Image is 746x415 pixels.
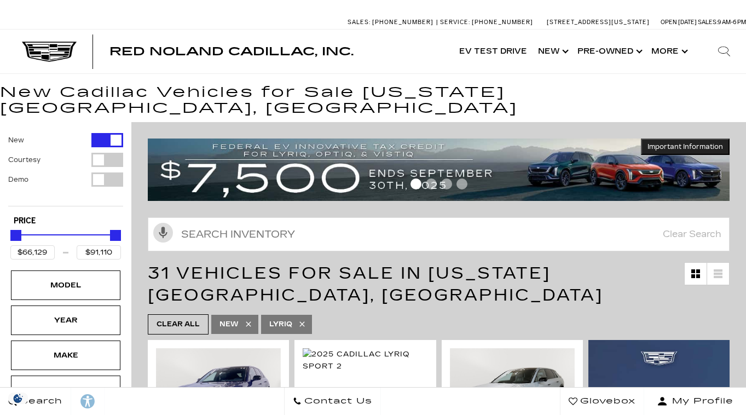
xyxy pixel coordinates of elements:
[718,19,746,26] span: 9 AM-6 PM
[38,279,93,291] div: Model
[303,348,427,372] img: 2025 Cadillac LYRIQ Sport 2
[472,19,533,26] span: [PHONE_NUMBER]
[560,388,644,415] a: Glovebox
[10,245,55,260] input: Minimum
[5,393,31,404] section: Click to Open Cookie Consent Modal
[348,19,436,25] a: Sales: [PHONE_NUMBER]
[110,230,121,241] div: Maximum Price
[644,388,746,415] button: Open user profile menu
[441,178,452,189] span: Go to slide 3
[8,133,123,206] div: Filter by Vehicle Type
[11,270,120,300] div: ModelModel
[533,30,572,73] a: New
[153,223,173,243] svg: Click to toggle on voice search
[77,245,121,260] input: Maximum
[641,139,730,155] button: Important Information
[22,42,77,62] img: Cadillac Dark Logo with Cadillac White Text
[11,341,120,370] div: MakeMake
[646,30,691,73] button: More
[284,388,381,415] a: Contact Us
[269,318,292,331] span: LYRIQ
[698,19,718,26] span: Sales:
[148,263,603,305] span: 31 Vehicles for Sale in [US_STATE][GEOGRAPHIC_DATA], [GEOGRAPHIC_DATA]
[661,19,697,26] span: Open [DATE]
[11,306,120,335] div: YearYear
[10,230,21,241] div: Minimum Price
[372,19,433,26] span: [PHONE_NUMBER]
[8,135,24,146] label: New
[647,142,723,151] span: Important Information
[109,46,354,57] a: Red Noland Cadillac, Inc.
[410,178,421,189] span: Go to slide 1
[14,216,118,226] h5: Price
[17,394,62,409] span: Search
[436,19,536,25] a: Service: [PHONE_NUMBER]
[577,394,635,409] span: Glovebox
[38,349,93,361] div: Make
[38,384,93,396] div: Mileage
[8,174,28,185] label: Demo
[11,376,120,405] div: MileageMileage
[547,19,650,26] a: [STREET_ADDRESS][US_STATE]
[148,139,730,201] img: vrp-tax-ending-august-version
[157,318,200,331] span: Clear All
[109,45,354,58] span: Red Noland Cadillac, Inc.
[572,30,646,73] a: Pre-Owned
[426,178,437,189] span: Go to slide 2
[302,394,372,409] span: Contact Us
[668,394,733,409] span: My Profile
[440,19,470,26] span: Service:
[10,226,121,260] div: Price
[8,154,41,165] label: Courtesy
[148,217,730,251] input: Search Inventory
[454,30,533,73] a: EV Test Drive
[38,314,93,326] div: Year
[219,318,239,331] span: New
[5,393,31,404] img: Opt-Out Icon
[348,19,371,26] span: Sales:
[456,178,467,189] span: Go to slide 4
